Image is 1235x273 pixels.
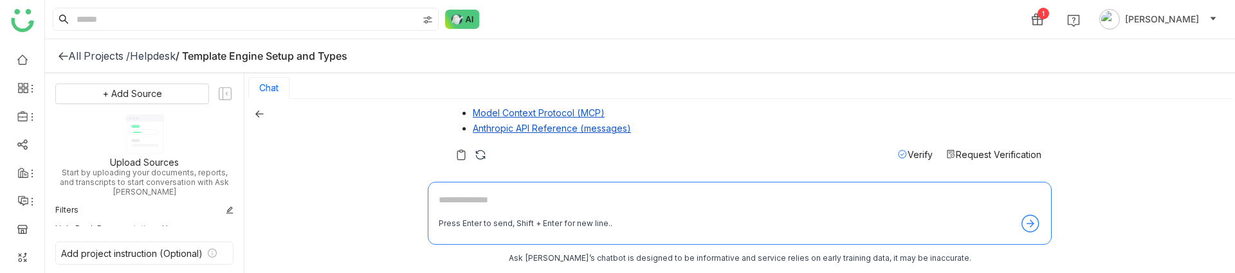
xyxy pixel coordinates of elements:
[55,84,209,104] button: + Add Source
[11,9,34,32] img: logo
[1097,9,1220,30] button: [PERSON_NAME]
[61,248,203,259] div: Add project instruction (Optional)
[423,15,433,25] img: search-type.svg
[55,204,78,216] div: Filters
[176,49,347,62] div: / Template Engine Setup and Types
[908,149,933,160] span: Verify
[1038,8,1049,19] div: 1
[103,87,162,101] span: + Add Source
[455,148,468,161] img: copy-askbuddy.svg
[439,218,612,230] div: Press Enter to send, Shift + Enter for new line..
[55,224,157,233] div: Help Desk Documentation:
[162,224,233,233] div: Yes
[1125,12,1199,26] span: [PERSON_NAME]
[473,123,631,134] a: Anthropic API Reference (messages)
[1099,9,1120,30] img: avatar
[956,149,1041,160] span: Request Verification
[445,10,480,29] img: ask-buddy-normal.svg
[110,157,179,168] div: Upload Sources
[130,49,176,62] div: Helpdesk
[474,148,487,161] img: regenerate-askbuddy.svg
[473,107,605,118] a: Model Context Protocol (MCP)
[428,252,1052,265] div: Ask [PERSON_NAME]’s chatbot is designed to be informative and service relies on early training da...
[55,168,233,197] div: Start by uploading your documents, reports, and transcripts to start conversation with Ask [PERSO...
[68,49,130,62] div: All Projects /
[1067,14,1080,27] img: help.svg
[259,83,279,93] button: Chat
